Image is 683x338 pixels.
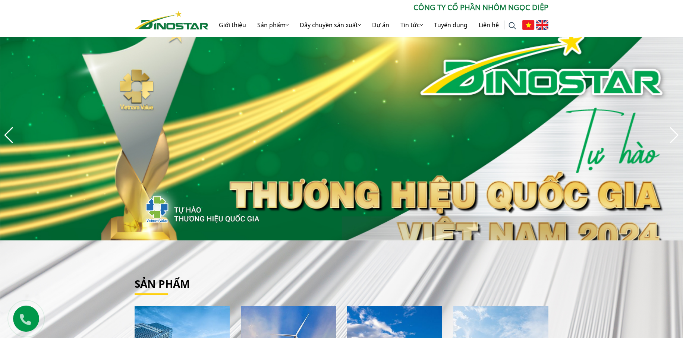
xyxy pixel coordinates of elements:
[4,127,14,143] div: Previous slide
[213,13,252,37] a: Giới thiệu
[252,13,294,37] a: Sản phẩm
[473,13,504,37] a: Liên hệ
[208,2,548,13] p: CÔNG TY CỔ PHẦN NHÔM NGỌC DIỆP
[135,277,190,291] a: Sản phẩm
[123,182,261,233] img: thqg
[669,127,679,143] div: Next slide
[509,22,516,29] img: search
[536,20,548,30] img: English
[135,9,208,29] a: Nhôm Dinostar
[135,11,208,29] img: Nhôm Dinostar
[366,13,395,37] a: Dự án
[428,13,473,37] a: Tuyển dụng
[294,13,366,37] a: Dây chuyền sản xuất
[395,13,428,37] a: Tin tức
[522,20,534,30] img: Tiếng Việt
